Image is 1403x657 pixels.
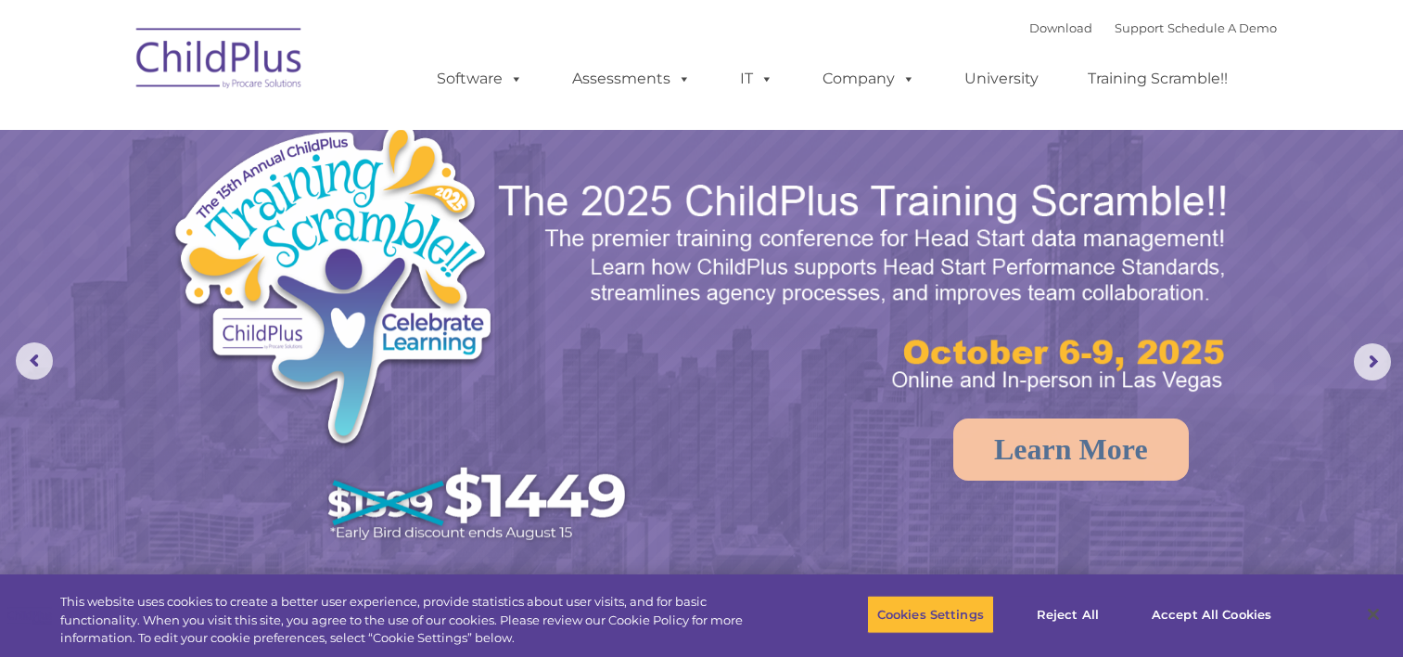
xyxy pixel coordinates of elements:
[1142,595,1282,634] button: Accept All Cookies
[1029,20,1277,35] font: |
[867,595,994,634] button: Cookies Settings
[60,593,772,648] div: This website uses cookies to create a better user experience, provide statistics about user visit...
[1115,20,1164,35] a: Support
[1069,60,1246,97] a: Training Scramble!!
[953,419,1189,481] a: Learn More
[1353,594,1394,635] button: Close
[721,60,792,97] a: IT
[127,15,312,108] img: ChildPlus by Procare Solutions
[1010,595,1126,634] button: Reject All
[1029,20,1092,35] a: Download
[1167,20,1277,35] a: Schedule A Demo
[554,60,709,97] a: Assessments
[804,60,934,97] a: Company
[418,60,542,97] a: Software
[946,60,1057,97] a: University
